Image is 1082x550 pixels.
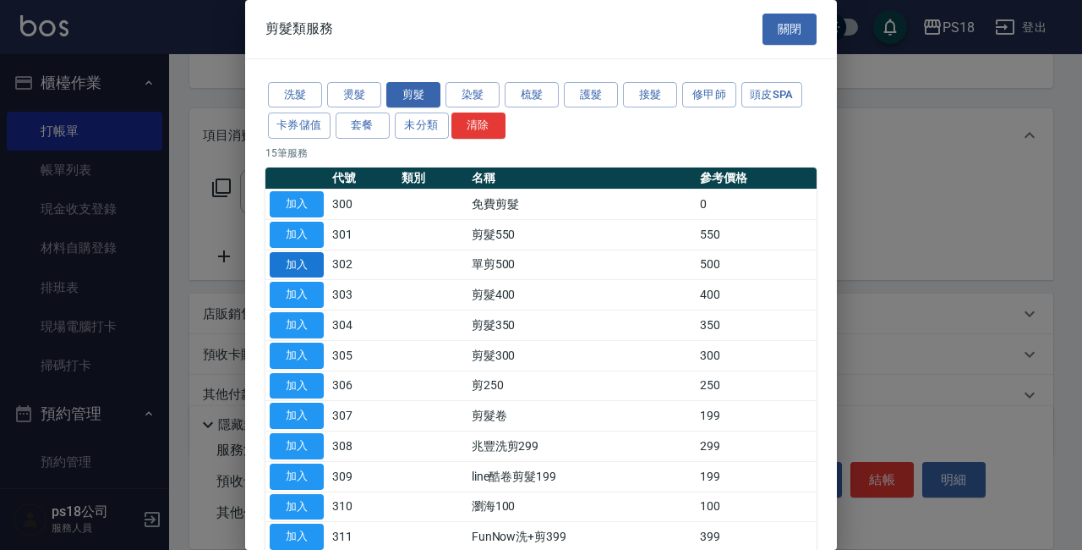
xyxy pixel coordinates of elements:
td: 剪髮400 [467,280,696,311]
button: 清除 [451,113,505,139]
button: 加入 [270,252,324,278]
button: 護髮 [564,82,618,108]
button: 染髮 [445,82,500,108]
td: 免費剪髮 [467,190,696,220]
td: 300 [328,190,397,220]
p: 15 筆服務 [265,146,817,161]
button: 接髮 [623,82,677,108]
td: 303 [328,280,397,311]
button: 加入 [270,433,324,459]
button: 燙髮 [327,82,381,108]
button: 洗髮 [268,82,322,108]
td: 302 [328,250,397,280]
td: 309 [328,461,397,492]
th: 名稱 [467,168,696,190]
button: 加入 [270,191,324,217]
button: 修甲師 [682,82,736,108]
td: 剪髮300 [467,340,696,371]
td: 308 [328,432,397,462]
td: 兆豐洗剪299 [467,432,696,462]
button: 加入 [270,403,324,429]
button: 加入 [270,464,324,490]
button: 加入 [270,343,324,369]
td: 剪髮卷 [467,401,696,432]
th: 代號 [328,168,397,190]
th: 類別 [397,168,467,190]
td: 剪髮550 [467,219,696,250]
button: 加入 [270,524,324,550]
td: 199 [696,401,817,432]
button: 加入 [270,282,324,308]
td: 304 [328,311,397,341]
td: 305 [328,340,397,371]
button: 套餐 [336,113,390,139]
td: 剪250 [467,371,696,401]
td: 400 [696,280,817,311]
button: 卡券儲值 [268,113,331,139]
td: 100 [696,492,817,522]
td: 350 [696,311,817,341]
td: 307 [328,401,397,432]
span: 剪髮類服務 [265,20,333,37]
td: 301 [328,219,397,250]
button: 未分類 [395,113,449,139]
td: 199 [696,461,817,492]
td: 306 [328,371,397,401]
td: 剪髮350 [467,311,696,341]
td: 0 [696,190,817,220]
td: 310 [328,492,397,522]
button: 加入 [270,222,324,248]
button: 加入 [270,373,324,399]
td: 瀏海100 [467,492,696,522]
th: 參考價格 [696,168,817,190]
td: 550 [696,219,817,250]
td: 299 [696,432,817,462]
td: 250 [696,371,817,401]
button: 剪髮 [386,82,440,108]
td: 單剪500 [467,250,696,280]
button: 頭皮SPA [741,82,802,108]
button: 加入 [270,312,324,338]
td: line酷卷剪髮199 [467,461,696,492]
button: 梳髮 [505,82,559,108]
td: 500 [696,250,817,280]
button: 加入 [270,494,324,520]
td: 300 [696,340,817,371]
button: 關閉 [762,14,817,45]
